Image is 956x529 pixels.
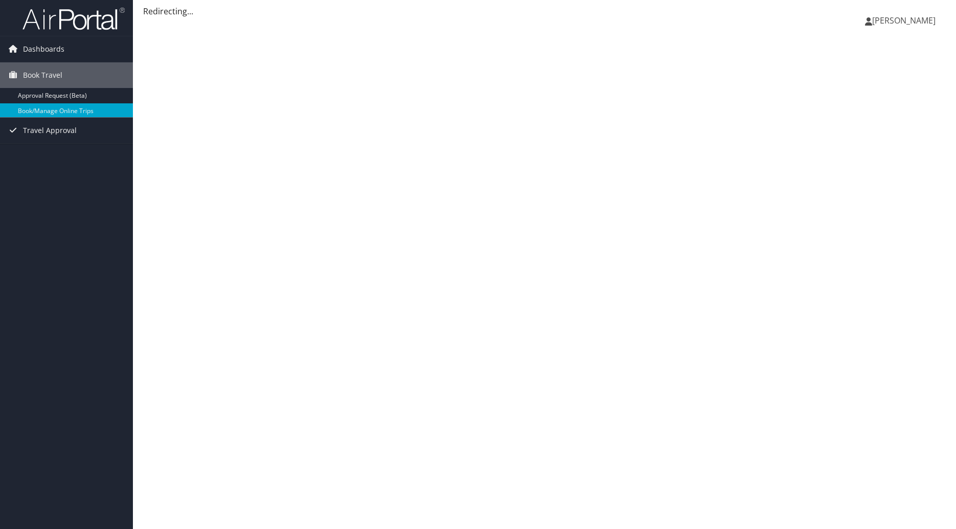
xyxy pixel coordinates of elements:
[872,15,936,26] span: [PERSON_NAME]
[23,36,64,62] span: Dashboards
[23,62,62,88] span: Book Travel
[143,5,946,17] div: Redirecting...
[23,118,77,143] span: Travel Approval
[22,7,125,31] img: airportal-logo.png
[865,5,946,36] a: [PERSON_NAME]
